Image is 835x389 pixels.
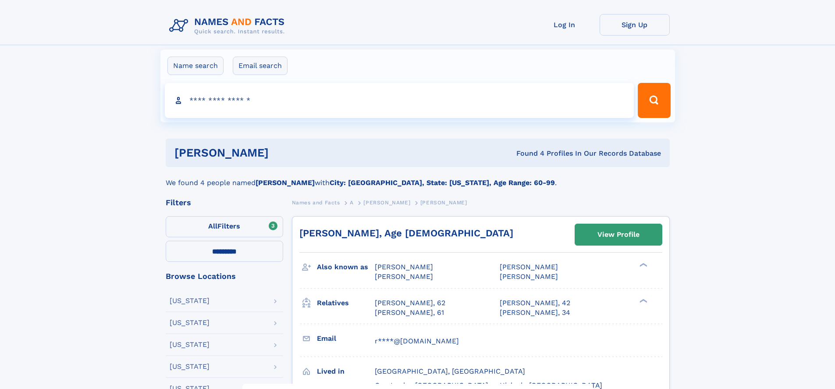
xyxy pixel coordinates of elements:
[166,216,283,237] label: Filters
[170,363,210,370] div: [US_STATE]
[167,57,224,75] label: Name search
[317,260,375,275] h3: Also known as
[638,83,670,118] button: Search Button
[350,197,354,208] a: A
[363,200,410,206] span: [PERSON_NAME]
[166,272,283,280] div: Browse Locations
[174,147,393,158] h1: [PERSON_NAME]
[500,263,558,271] span: [PERSON_NAME]
[330,178,555,187] b: City: [GEOGRAPHIC_DATA], State: [US_STATE], Age Range: 60-99
[166,14,292,38] img: Logo Names and Facts
[637,298,648,303] div: ❯
[208,222,217,230] span: All
[392,149,661,158] div: Found 4 Profiles In Our Records Database
[317,296,375,310] h3: Relatives
[375,308,444,318] a: [PERSON_NAME], 61
[317,364,375,379] h3: Lived in
[597,225,640,245] div: View Profile
[500,298,570,308] a: [PERSON_NAME], 42
[600,14,670,36] a: Sign Up
[363,197,410,208] a: [PERSON_NAME]
[170,341,210,348] div: [US_STATE]
[500,272,558,281] span: [PERSON_NAME]
[317,331,375,346] h3: Email
[256,178,315,187] b: [PERSON_NAME]
[166,199,283,207] div: Filters
[375,298,445,308] a: [PERSON_NAME], 62
[529,14,600,36] a: Log In
[375,367,525,375] span: [GEOGRAPHIC_DATA], [GEOGRAPHIC_DATA]
[500,308,570,318] a: [PERSON_NAME], 34
[375,272,433,281] span: [PERSON_NAME]
[233,57,288,75] label: Email search
[170,297,210,304] div: [US_STATE]
[170,319,210,326] div: [US_STATE]
[292,197,340,208] a: Names and Facts
[575,224,662,245] a: View Profile
[165,83,634,118] input: search input
[299,228,513,239] a: [PERSON_NAME], Age [DEMOGRAPHIC_DATA]
[350,200,354,206] span: A
[166,167,670,188] div: We found 4 people named with .
[375,263,433,271] span: [PERSON_NAME]
[637,262,648,268] div: ❯
[420,200,467,206] span: [PERSON_NAME]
